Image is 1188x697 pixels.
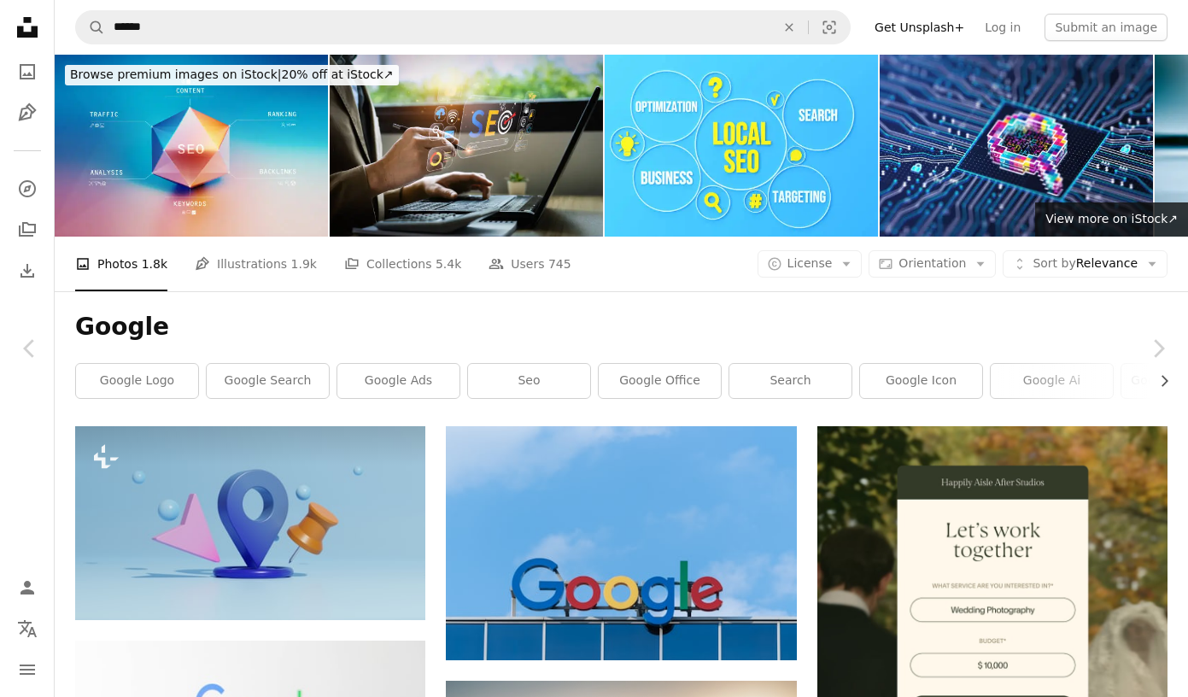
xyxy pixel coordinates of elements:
[1033,255,1138,272] span: Relevance
[1045,212,1178,225] span: View more on iStock ↗
[330,55,603,237] img: business people use SEO tools, Unlocking online potential. Boost visibility, attract organic traf...
[1128,266,1188,430] a: Next
[446,426,796,659] img: Google sign
[10,172,44,206] a: Explore
[864,14,974,41] a: Get Unsplash+
[468,364,590,398] a: seo
[770,11,808,44] button: Clear
[337,364,459,398] a: google ads
[974,14,1031,41] a: Log in
[605,55,878,237] img: Local Seo
[10,571,44,605] a: Log in / Sign up
[10,254,44,288] a: Download History
[1003,250,1168,278] button: Sort byRelevance
[10,653,44,687] button: Menu
[55,55,409,96] a: Browse premium images on iStock|20% off at iStock↗
[1035,202,1188,237] a: View more on iStock↗
[869,250,996,278] button: Orientation
[75,515,425,530] a: a blue and orange marker and a pink and orange pin
[10,213,44,247] a: Collections
[758,250,863,278] button: License
[75,312,1168,343] h1: Google
[599,364,721,398] a: google office
[880,55,1153,237] img: The Search Engine. Technology Concept
[70,67,281,81] span: Browse premium images on iStock |
[344,237,461,291] a: Collections 5.4k
[10,96,44,130] a: Illustrations
[1033,256,1075,270] span: Sort by
[291,255,317,273] span: 1.9k
[75,426,425,619] img: a blue and orange marker and a pink and orange pin
[10,612,44,646] button: Language
[76,11,105,44] button: Search Unsplash
[76,364,198,398] a: google logo
[898,256,966,270] span: Orientation
[548,255,571,273] span: 745
[207,364,329,398] a: google search
[436,255,461,273] span: 5.4k
[489,237,571,291] a: Users 745
[195,237,317,291] a: Illustrations 1.9k
[787,256,833,270] span: License
[10,55,44,89] a: Photos
[860,364,982,398] a: google icon
[75,10,851,44] form: Find visuals sitewide
[1045,14,1168,41] button: Submit an image
[809,11,850,44] button: Visual search
[70,67,394,81] span: 20% off at iStock ↗
[55,55,328,237] img: SEO Prism On Pink And Blue Background
[991,364,1113,398] a: google ai
[729,364,851,398] a: search
[446,535,796,550] a: Google sign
